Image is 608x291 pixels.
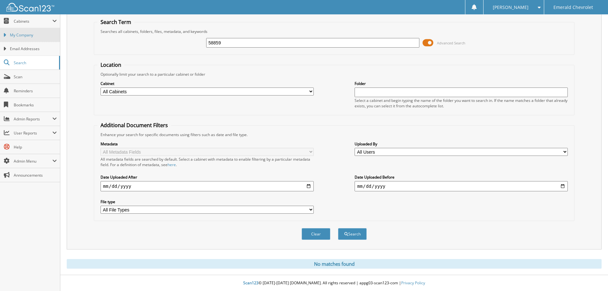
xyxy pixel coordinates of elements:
span: [PERSON_NAME] [493,5,529,9]
img: scan123-logo-white.svg [6,3,54,11]
div: © [DATE]-[DATE] [DOMAIN_NAME]. All rights reserved | appg03-scan123-com | [60,275,608,291]
a: Privacy Policy [401,280,425,286]
span: Email Addresses [10,46,57,52]
a: here [168,162,176,167]
iframe: Chat Widget [576,260,608,291]
div: No matches found [67,259,602,269]
span: Advanced Search [437,41,465,45]
span: Emerald Chevrolet [553,5,593,9]
span: Search [14,60,56,65]
input: start [101,181,314,191]
label: Metadata [101,141,314,147]
span: Admin Menu [14,158,52,164]
legend: Location [97,61,124,68]
label: Cabinet [101,81,314,86]
div: Searches all cabinets, folders, files, metadata, and keywords [97,29,571,34]
span: Help [14,144,57,150]
span: Scan123 [243,280,259,286]
button: Search [338,228,367,240]
label: Date Uploaded Before [355,174,568,180]
label: Folder [355,81,568,86]
label: Uploaded By [355,141,568,147]
span: Scan [14,74,57,80]
legend: Additional Document Filters [97,122,171,129]
span: Announcements [14,172,57,178]
label: Date Uploaded After [101,174,314,180]
label: File type [101,199,314,204]
span: Admin Reports [14,116,52,122]
input: end [355,181,568,191]
div: All metadata fields are searched by default. Select a cabinet with metadata to enable filtering b... [101,157,314,167]
span: My Company [10,32,57,38]
span: Bookmarks [14,102,57,108]
span: Cabinets [14,19,52,24]
div: Select a cabinet and begin typing the name of the folder you want to search in. If the name match... [355,98,568,109]
span: User Reports [14,130,52,136]
div: Enhance your search for specific documents using filters such as date and file type. [97,132,571,137]
div: Optionally limit your search to a particular cabinet or folder [97,72,571,77]
span: Reminders [14,88,57,94]
button: Clear [302,228,330,240]
legend: Search Term [97,19,134,26]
